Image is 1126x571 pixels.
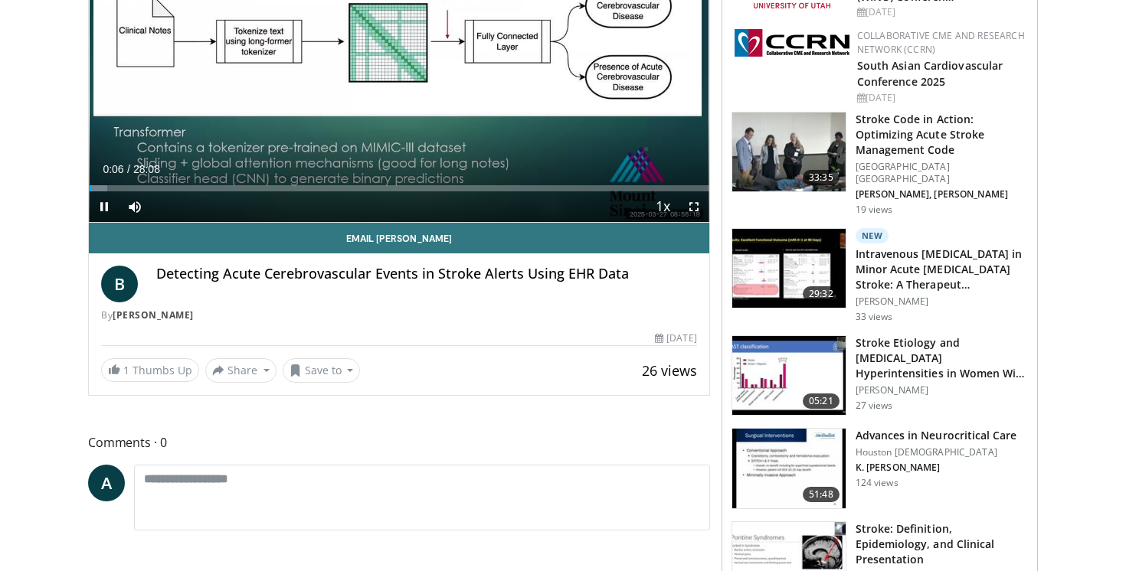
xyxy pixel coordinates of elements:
span: 33:35 [803,170,840,185]
p: [PERSON_NAME] [856,295,1028,308]
span: Comments 0 [88,432,710,452]
img: ddf76b18-3d66-43c9-a709-b844436e6d4e.150x105_q85_crop-smart_upscale.jpg [732,429,846,508]
img: a04ee3ba-8487-4636-b0fb-5e8d268f3737.png.150x105_q85_autocrop_double_scale_upscale_version-0.2.png [735,29,849,57]
span: 26 views [642,361,697,380]
a: 05:21 Stroke Etiology and [MEDICAL_DATA] Hyperintensities in Women With and … [PERSON_NAME] 27 views [732,335,1028,416]
img: 480e8b5e-ad78-4e44-a77e-89078085b7cc.150x105_q85_crop-smart_upscale.jpg [732,229,846,308]
div: [DATE] [655,331,696,345]
p: [PERSON_NAME], [PERSON_NAME] [856,188,1028,201]
a: Collaborative CME and Research Network (CCRN) [857,29,1025,56]
p: [GEOGRAPHIC_DATA] [GEOGRAPHIC_DATA] [856,161,1028,185]
a: South Asian Cardiovascular Conference 2025 [857,58,1003,89]
span: 51:48 [803,487,840,502]
a: 51:48 Advances in Neurocritical Care Houston [DEMOGRAPHIC_DATA] K. [PERSON_NAME] 124 views [732,428,1028,509]
p: 19 views [856,204,893,216]
h3: Stroke Etiology and [MEDICAL_DATA] Hyperintensities in Women With and … [856,335,1028,381]
p: New [856,228,889,243]
div: Progress Bar [89,185,709,191]
a: 29:32 New Intravenous [MEDICAL_DATA] in Minor Acute [MEDICAL_DATA] Stroke: A Therapeut… [PERSON_N... [732,228,1028,323]
span: 0:06 [103,163,123,175]
a: 33:35 Stroke Code in Action: Optimizing Acute Stroke Management Code [GEOGRAPHIC_DATA] [GEOGRAPHI... [732,112,1028,216]
button: Mute [119,191,150,222]
span: 05:21 [803,393,840,409]
span: 1 [123,363,129,377]
span: / [127,163,130,175]
h3: Stroke: Definition, Epidemiology, and Clinical Presentation [856,521,1028,567]
img: ead147c0-5e4a-42cc-90e2-0020d21a5661.150x105_q85_crop-smart_upscale.jpg [732,113,846,192]
span: 28:08 [133,163,160,175]
div: By [101,308,697,322]
span: 29:32 [803,286,840,302]
button: Playback Rate [648,191,679,222]
a: [PERSON_NAME] [113,308,194,321]
h3: Advances in Neurocritical Care [856,428,1017,443]
p: 33 views [856,311,893,323]
a: A [88,465,125,501]
div: [DATE] [857,5,1025,19]
img: 63372f29-e944-464c-a93e-a3b64bc70b6d.150x105_q85_crop-smart_upscale.jpg [732,336,846,416]
a: B [101,266,138,302]
button: Pause [89,191,119,222]
h3: Stroke Code in Action: Optimizing Acute Stroke Management Code [856,112,1028,158]
p: Houston [DEMOGRAPHIC_DATA] [856,446,1017,458]
button: Fullscreen [679,191,709,222]
button: Share [205,358,277,383]
p: [PERSON_NAME] [856,384,1028,396]
p: K. [PERSON_NAME] [856,462,1017,474]
a: Email [PERSON_NAME] [89,223,709,253]
p: 27 views [856,400,893,412]
div: [DATE] [857,91,1025,105]
h4: Detecting Acute Cerebrovascular Events in Stroke Alerts Using EHR Data [156,266,697,282]
h3: Intravenous [MEDICAL_DATA] in Minor Acute [MEDICAL_DATA] Stroke: A Therapeut… [856,246,1028,292]
p: 124 views [856,477,899,489]
button: Save to [283,358,361,383]
a: 1 Thumbs Up [101,358,199,382]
